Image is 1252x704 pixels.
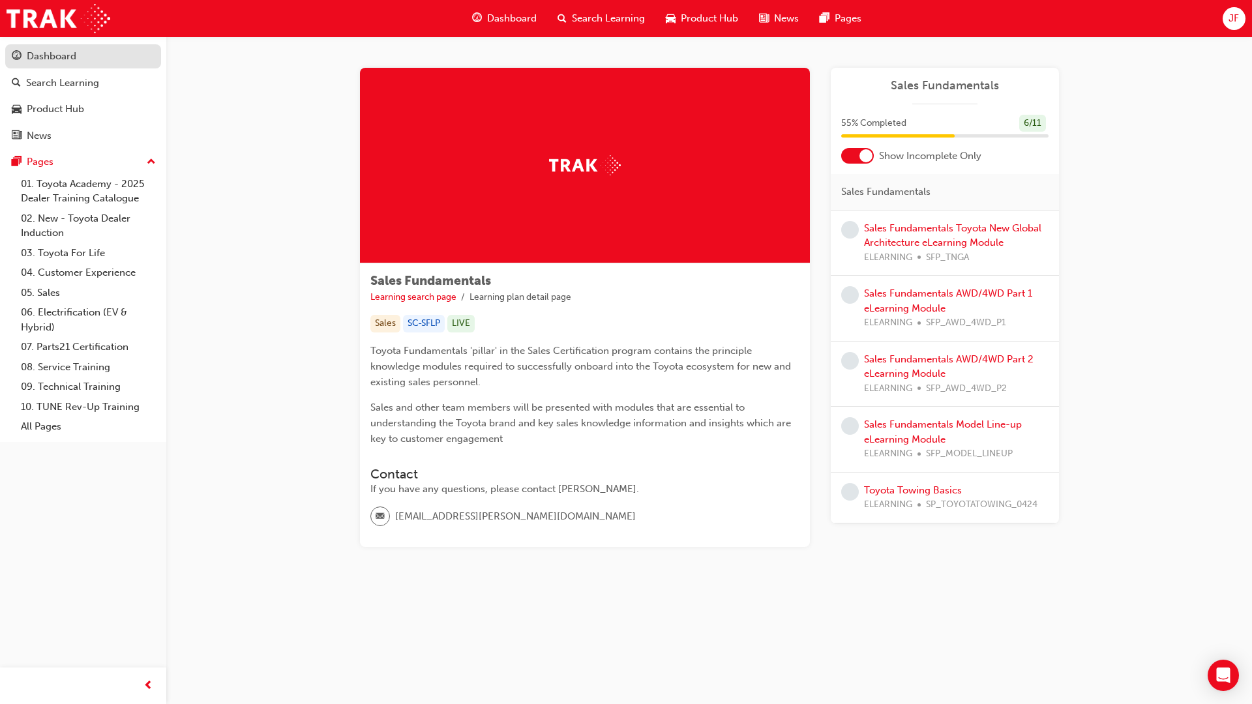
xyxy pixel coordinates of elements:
span: pages-icon [12,156,22,168]
a: Sales Fundamentals AWD/4WD Part 2 eLearning Module [864,353,1034,380]
a: 02. New - Toyota Dealer Induction [16,209,161,243]
div: If you have any questions, please contact [PERSON_NAME]. [370,482,799,497]
a: 09. Technical Training [16,377,161,397]
a: Dashboard [5,44,161,68]
a: 07. Parts21 Certification [16,337,161,357]
span: search-icon [558,10,567,27]
span: Toyota Fundamentals 'pillar' in the Sales Certification program contains the principle knowledge ... [370,345,794,388]
span: learningRecordVerb_NONE-icon [841,483,859,501]
div: 6 / 11 [1019,115,1046,132]
a: 06. Electrification (EV & Hybrid) [16,302,161,337]
a: guage-iconDashboard [462,5,547,32]
a: 04. Customer Experience [16,263,161,283]
span: search-icon [12,78,21,89]
div: Sales [370,315,400,332]
div: Dashboard [27,49,76,64]
span: ELEARNING [864,447,912,462]
span: news-icon [759,10,769,27]
a: pages-iconPages [809,5,872,32]
a: 10. TUNE Rev-Up Training [16,397,161,417]
span: learningRecordVerb_NONE-icon [841,286,859,304]
span: SFP_TNGA [926,250,969,265]
img: Trak [549,155,621,175]
button: DashboardSearch LearningProduct HubNews [5,42,161,150]
span: learningRecordVerb_NONE-icon [841,417,859,435]
span: up-icon [147,154,156,171]
span: Show Incomplete Only [879,149,981,164]
button: JF [1223,7,1245,30]
span: news-icon [12,130,22,142]
li: Learning plan detail page [469,290,571,305]
span: SFP_MODEL_LINEUP [926,447,1013,462]
span: SP_TOYOTATOWING_0424 [926,497,1037,512]
div: Open Intercom Messenger [1208,660,1239,691]
span: Search Learning [572,11,645,26]
a: Product Hub [5,97,161,121]
span: guage-icon [472,10,482,27]
span: Product Hub [681,11,738,26]
a: Search Learning [5,71,161,95]
div: Search Learning [26,76,99,91]
span: News [774,11,799,26]
div: LIVE [447,315,475,332]
a: 05. Sales [16,283,161,303]
span: SFP_AWD_4WD_P2 [926,381,1007,396]
button: Pages [5,150,161,174]
span: ELEARNING [864,315,912,330]
div: Pages [27,154,53,169]
a: 08. Service Training [16,357,161,377]
span: pages-icon [820,10,829,27]
a: search-iconSearch Learning [547,5,655,32]
a: Sales Fundamentals Model Line-up eLearning Module [864,418,1022,445]
span: car-icon [12,104,22,115]
div: SC-SFLP [403,315,445,332]
div: Product Hub [27,102,84,117]
a: 01. Toyota Academy - 2025 Dealer Training Catalogue [16,174,161,209]
a: car-iconProduct Hub [655,5,749,32]
a: All Pages [16,417,161,437]
span: [EMAIL_ADDRESS][PERSON_NAME][DOMAIN_NAME] [395,509,636,524]
a: Sales Fundamentals [841,78,1049,93]
span: Sales Fundamentals [370,273,491,288]
a: Toyota Towing Basics [864,484,962,496]
span: learningRecordVerb_NONE-icon [841,221,859,239]
span: 55 % Completed [841,116,906,131]
span: learningRecordVerb_NONE-icon [841,352,859,370]
span: SFP_AWD_4WD_P1 [926,315,1006,330]
div: News [27,128,52,143]
span: guage-icon [12,51,22,63]
span: ELEARNING [864,381,912,396]
span: prev-icon [143,678,153,694]
span: ELEARNING [864,497,912,512]
a: 03. Toyota For Life [16,243,161,263]
span: JF [1229,11,1239,26]
span: Sales and other team members will be presented with modules that are essential to understanding t... [370,402,794,445]
a: Sales Fundamentals AWD/4WD Part 1 eLearning Module [864,287,1032,314]
a: News [5,124,161,148]
a: Sales Fundamentals Toyota New Global Architecture eLearning Module [864,222,1041,249]
span: Dashboard [487,11,537,26]
img: Trak [7,4,110,33]
span: Sales Fundamentals [841,184,931,199]
span: Pages [835,11,861,26]
span: email-icon [376,508,385,525]
span: ELEARNING [864,250,912,265]
span: car-icon [666,10,676,27]
a: news-iconNews [749,5,809,32]
h3: Contact [370,467,799,482]
a: Learning search page [370,291,456,302]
